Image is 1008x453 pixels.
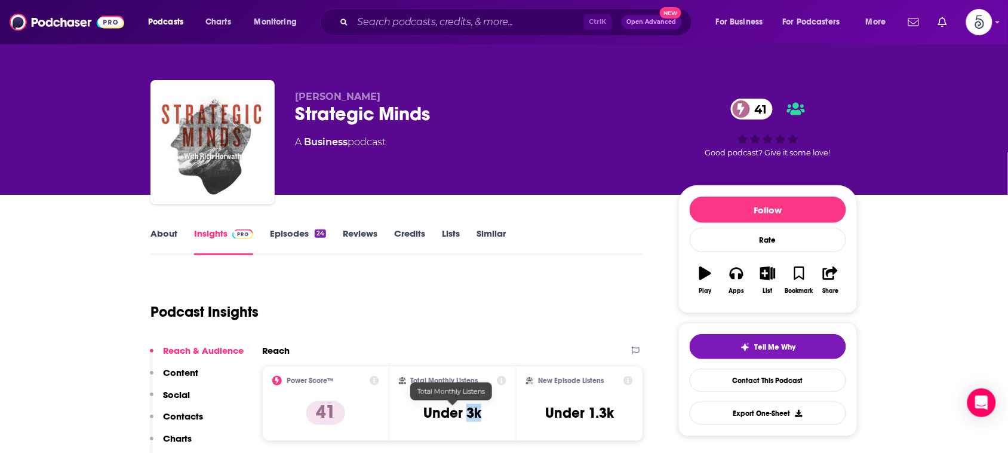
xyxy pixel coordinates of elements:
[690,197,846,223] button: Follow
[690,259,721,302] button: Play
[716,14,763,30] span: For Business
[743,99,773,120] span: 41
[690,369,846,392] a: Contact This Podcast
[740,342,750,352] img: tell me why sparkle
[755,342,796,352] span: Tell Me Why
[933,12,952,32] a: Show notifications dropdown
[150,367,198,389] button: Content
[699,287,712,295] div: Play
[150,303,259,321] h1: Podcast Insights
[690,228,846,252] div: Rate
[163,433,192,444] p: Charts
[270,228,326,255] a: Episodes24
[678,91,858,165] div: 41Good podcast? Give it some love!
[622,15,682,29] button: Open AdvancedNew
[690,402,846,425] button: Export One-Sheet
[150,411,203,433] button: Contacts
[198,13,238,32] a: Charts
[731,99,773,120] a: 41
[304,136,348,148] a: Business
[763,287,773,295] div: List
[545,404,614,422] h3: Under 1.3k
[783,259,815,302] button: Bookmark
[866,14,886,30] span: More
[254,14,297,30] span: Monitoring
[729,287,745,295] div: Apps
[967,388,996,417] div: Open Intercom Messenger
[343,228,377,255] a: Reviews
[708,13,778,32] button: open menu
[815,259,846,302] button: Share
[163,389,190,400] p: Social
[353,13,584,32] input: Search podcasts, credits, & more...
[315,229,326,238] div: 24
[194,228,253,255] a: InsightsPodchaser Pro
[752,259,783,302] button: List
[903,12,924,32] a: Show notifications dropdown
[10,11,124,33] img: Podchaser - Follow, Share and Rate Podcasts
[232,229,253,239] img: Podchaser Pro
[822,287,838,295] div: Share
[163,367,198,378] p: Content
[411,377,478,385] h2: Total Monthly Listens
[721,259,752,302] button: Apps
[705,148,831,157] span: Good podcast? Give it some love!
[966,9,992,35] img: User Profile
[442,228,460,255] a: Lists
[262,345,290,356] h2: Reach
[394,228,425,255] a: Credits
[783,14,840,30] span: For Podcasters
[306,401,345,425] p: 41
[153,82,272,202] img: Strategic Minds
[627,19,677,25] span: Open Advanced
[287,377,333,385] h2: Power Score™
[584,14,612,30] span: Ctrl K
[477,228,506,255] a: Similar
[163,411,203,422] p: Contacts
[417,387,485,396] span: Total Monthly Listens
[148,14,183,30] span: Podcasts
[205,14,231,30] span: Charts
[538,377,604,385] h2: New Episode Listens
[150,345,244,367] button: Reach & Audience
[690,334,846,359] button: tell me why sparkleTell Me Why
[858,13,901,32] button: open menu
[150,389,190,411] button: Social
[295,135,386,149] div: A podcast
[140,13,199,32] button: open menu
[660,7,681,19] span: New
[966,9,992,35] button: Show profile menu
[150,228,177,255] a: About
[163,345,244,356] p: Reach & Audience
[295,91,380,102] span: [PERSON_NAME]
[246,13,312,32] button: open menu
[785,287,813,295] div: Bookmark
[966,9,992,35] span: Logged in as Spiral5-G2
[775,13,858,32] button: open menu
[423,404,481,422] h3: Under 3k
[331,8,703,36] div: Search podcasts, credits, & more...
